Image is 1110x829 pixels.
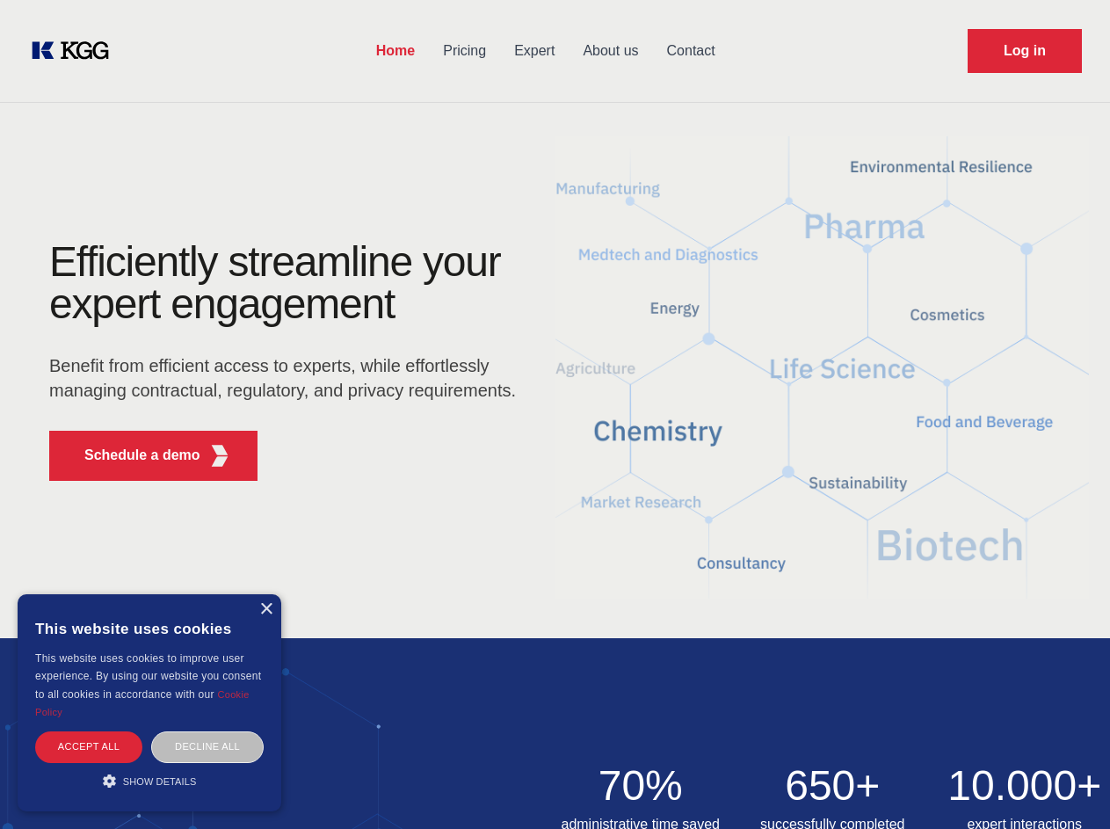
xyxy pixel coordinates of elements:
h2: 70% [555,765,727,807]
a: Request Demo [968,29,1082,73]
span: This website uses cookies to improve user experience. By using our website you consent to all coo... [35,652,261,701]
iframe: Chat Widget [1022,745,1110,829]
div: Close [259,603,272,616]
button: Schedule a demoKGG Fifth Element RED [49,431,258,481]
img: KGG Fifth Element RED [555,114,1090,621]
p: Schedule a demo [84,445,200,466]
div: Show details [35,772,264,789]
p: Benefit from efficient access to experts, while effortlessly managing contractual, regulatory, an... [49,353,527,403]
a: Expert [500,28,569,74]
div: This website uses cookies [35,607,264,650]
h1: Efficiently streamline your expert engagement [49,241,527,325]
h2: 650+ [747,765,918,807]
div: Decline all [151,731,264,762]
a: Pricing [429,28,500,74]
a: About us [569,28,652,74]
span: Show details [123,776,197,787]
a: Contact [653,28,729,74]
div: Accept all [35,731,142,762]
a: KOL Knowledge Platform: Talk to Key External Experts (KEE) [28,37,123,65]
a: Home [362,28,429,74]
img: KGG Fifth Element RED [209,445,231,467]
a: Cookie Policy [35,689,250,717]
